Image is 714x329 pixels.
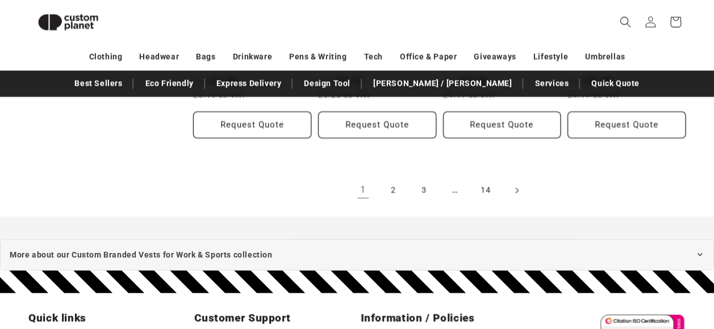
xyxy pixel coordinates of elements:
h2: Information / Policies [361,311,520,325]
a: Bags [196,47,215,67]
a: Page 1 [350,178,375,203]
a: Design Tool [298,74,356,94]
iframe: Chat Widget [657,275,714,329]
button: Request Quote [318,112,436,138]
a: Lifestyle [533,47,568,67]
a: Umbrellas [585,47,625,67]
h2: Customer Support [194,311,353,325]
summary: Search [613,10,638,35]
button: Request Quote [443,112,561,138]
button: Request Quote [193,112,311,138]
h2: Quick links [28,311,187,325]
a: Office & Paper [400,47,457,67]
a: Pens & Writing [289,47,346,67]
a: Tech [364,47,382,67]
a: Quick Quote [586,74,645,94]
a: Services [529,74,574,94]
span: … [442,178,467,203]
span: More about our Custom Branded Vests for Work & Sports collection [10,248,272,262]
a: Express Delivery [211,74,287,94]
a: Eco Friendly [139,74,199,94]
a: Page 14 [473,178,498,203]
a: Next page [504,178,529,203]
a: Best Sellers [69,74,128,94]
a: Headwear [139,47,179,67]
a: Page 2 [381,178,406,203]
a: [PERSON_NAME] / [PERSON_NAME] [368,74,517,94]
a: Clothing [89,47,123,67]
button: Request Quote [567,112,686,138]
img: Custom Planet [28,5,108,40]
nav: Pagination [193,178,686,203]
a: Drinkware [233,47,272,67]
a: Giveaways [474,47,516,67]
a: Page 3 [412,178,437,203]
